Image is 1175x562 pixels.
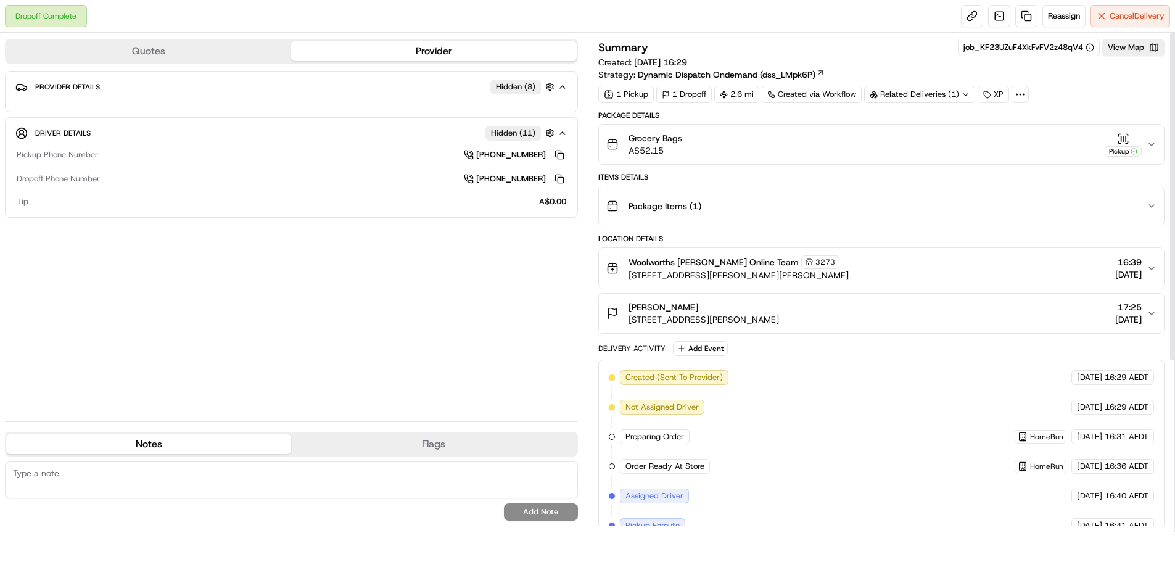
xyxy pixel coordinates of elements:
[598,42,648,53] h3: Summary
[1090,5,1170,27] button: CancelDelivery
[599,294,1165,333] button: [PERSON_NAME][STREET_ADDRESS][PERSON_NAME]17:25[DATE]
[1030,461,1063,471] span: HomeRun
[1077,372,1102,383] span: [DATE]
[35,128,91,138] span: Driver Details
[656,86,712,103] div: 1 Dropoff
[625,402,699,413] span: Not Assigned Driver
[599,125,1165,164] button: Grocery BagsA$52.15Pickup
[17,196,28,207] span: Tip
[1105,431,1148,442] span: 16:31 AEDT
[15,76,567,97] button: Provider DetailsHidden (8)
[629,313,779,326] span: [STREET_ADDRESS][PERSON_NAME]
[625,490,683,502] span: Assigned Driver
[864,86,975,103] div: Related Deliveries (1)
[1077,490,1102,502] span: [DATE]
[629,200,701,212] span: Package Items ( 1 )
[291,434,576,454] button: Flags
[1077,431,1102,442] span: [DATE]
[978,86,1009,103] div: XP
[17,149,98,160] span: Pickup Phone Number
[625,520,680,531] span: Pickup Enroute
[638,68,825,81] a: Dynamic Dispatch Ondemand (dss_LMpk6P)
[17,173,100,184] span: Dropoff Phone Number
[714,86,759,103] div: 2.6 mi
[464,148,566,162] a: [PHONE_NUMBER]
[1110,10,1165,22] span: Cancel Delivery
[963,42,1094,53] button: job_KF23UZuF4XkFvFV2z48qV4
[638,68,815,81] span: Dynamic Dispatch Ondemand (dss_LMpk6P)
[598,110,1165,120] div: Package Details
[598,234,1165,244] div: Location Details
[1105,490,1148,502] span: 16:40 AEDT
[496,81,535,93] span: Hidden ( 8 )
[35,82,100,92] span: Provider Details
[598,56,687,68] span: Created:
[1115,268,1142,281] span: [DATE]
[1115,313,1142,326] span: [DATE]
[1115,256,1142,268] span: 16:39
[598,344,666,353] div: Delivery Activity
[599,186,1165,226] button: Package Items (1)
[1105,372,1148,383] span: 16:29 AEDT
[6,41,291,61] button: Quotes
[673,341,728,356] button: Add Event
[485,125,558,141] button: Hidden (11)
[629,256,799,268] span: Woolworths [PERSON_NAME] Online Team
[625,372,723,383] span: Created (Sent To Provider)
[33,196,566,207] div: A$0.00
[491,128,535,139] span: Hidden ( 11 )
[1105,146,1142,157] div: Pickup
[490,79,558,94] button: Hidden (8)
[634,57,687,68] span: [DATE] 16:29
[1077,402,1102,413] span: [DATE]
[629,144,682,157] span: A$52.15
[464,172,566,186] a: [PHONE_NUMBER]
[1105,461,1148,472] span: 16:36 AEDT
[15,123,567,143] button: Driver DetailsHidden (11)
[291,41,576,61] button: Provider
[1042,5,1086,27] button: Reassign
[476,149,546,160] span: [PHONE_NUMBER]
[598,86,654,103] div: 1 Pickup
[1115,301,1142,313] span: 17:25
[1077,520,1102,531] span: [DATE]
[1105,520,1148,531] span: 16:41 AEDT
[1030,432,1063,442] span: HomeRun
[599,248,1165,289] button: Woolworths [PERSON_NAME] Online Team3273[STREET_ADDRESS][PERSON_NAME][PERSON_NAME]16:39[DATE]
[625,431,684,442] span: Preparing Order
[1105,402,1148,413] span: 16:29 AEDT
[625,461,704,472] span: Order Ready At Store
[1105,133,1142,157] button: Pickup
[476,173,546,184] span: [PHONE_NUMBER]
[598,68,825,81] div: Strategy:
[629,132,682,144] span: Grocery Bags
[815,257,835,267] span: 3273
[1102,39,1165,56] button: View Map
[629,269,849,281] span: [STREET_ADDRESS][PERSON_NAME][PERSON_NAME]
[629,301,698,313] span: [PERSON_NAME]
[1048,10,1080,22] span: Reassign
[598,172,1165,182] div: Items Details
[6,434,291,454] button: Notes
[762,86,862,103] a: Created via Workflow
[1077,461,1102,472] span: [DATE]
